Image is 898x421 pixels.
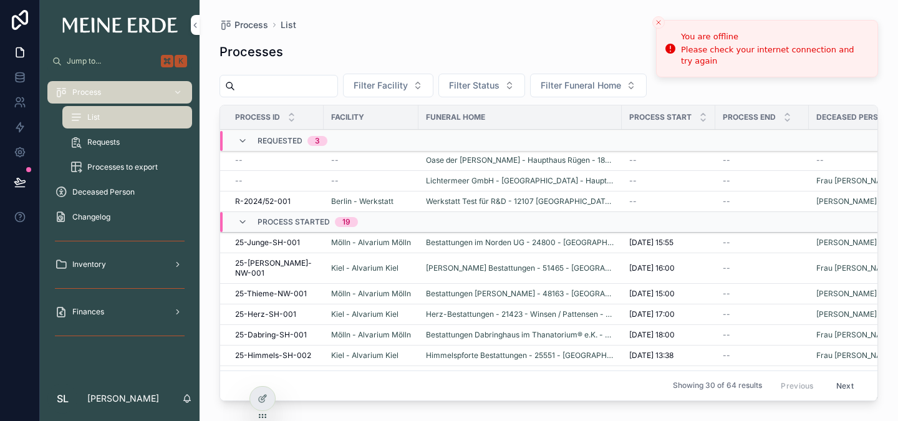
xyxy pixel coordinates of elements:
span: Process ID [235,112,280,122]
span: Requested [258,136,302,146]
span: Process End [723,112,776,122]
span: Filter Status [449,79,500,92]
span: -- [723,263,730,273]
a: Berlin - Werkstatt [331,196,411,206]
a: Frau [PERSON_NAME] [816,351,895,361]
a: 25-Herz-SH-001 [235,309,316,319]
a: -- [331,176,411,186]
a: Kiel - Alvarium Kiel [331,351,398,361]
a: Oase der [PERSON_NAME] - Haupthaus Rügen - 18528 - Zirmoisel - 9900826094 [426,155,614,165]
span: SL [57,391,69,406]
a: [DATE] 15:00 [629,289,708,299]
a: -- [723,330,801,340]
a: Mölln - Alvarium Mölln [331,289,411,299]
span: -- [331,176,339,186]
span: Showing 30 of 64 results [673,381,762,391]
span: R-2024/52-001 [235,196,291,206]
a: [DATE] 16:00 [629,263,708,273]
a: [PERSON_NAME] Bestattungen - 51465 - [GEOGRAPHIC_DATA] - 5026263232 [426,263,614,273]
span: [DATE] 13:38 [629,351,673,361]
a: Inventory [47,253,192,276]
a: Bestattungen Dabringhaus im Thanatorium® e.K. - 23617 - [GEOGRAPHIC_DATA] - 5378875848 [426,330,614,340]
a: Werkstatt Test für R&D - 12107 [GEOGRAPHIC_DATA] - [GEOGRAPHIC_DATA] - [426,196,614,206]
button: Close toast [652,16,665,29]
a: Bestattungen [PERSON_NAME] - 48163 - [GEOGRAPHIC_DATA] - [426,289,614,299]
span: Funeral Home [426,112,485,122]
span: [DATE] 15:00 [629,289,675,299]
a: List [281,19,296,31]
span: Processes to export [87,162,158,172]
a: [DATE] 17:00 [629,309,708,319]
a: -- [235,155,316,165]
a: -- [723,155,801,165]
span: 25-Junge-SH-001 [235,238,300,248]
iframe: Spotlight [1,60,24,82]
a: Bestattungen im Norden UG - 24800 - [GEOGRAPHIC_DATA]-[GEOGRAPHIC_DATA] - 6800963823 [426,238,614,248]
span: [DATE] 15:55 [629,238,673,248]
a: -- [723,196,801,206]
span: Process Start [629,112,692,122]
a: Kiel - Alvarium Kiel [331,351,411,361]
span: Herz-Bestattungen - 21423 - Winsen / Pattensen - 4897443261 [426,309,614,319]
span: Deceased Person [72,187,135,197]
a: Requests [62,131,192,153]
a: -- [629,176,708,186]
span: -- [331,155,339,165]
a: Himmelspforte Bestattungen - 25551 - [GEOGRAPHIC_DATA] - 5662276594 [426,351,614,361]
span: -- [723,351,730,361]
a: Mölln - Alvarium Mölln [331,330,411,340]
a: Berlin - Werkstatt [331,196,393,206]
span: -- [235,176,243,186]
a: [DATE] 18:00 [629,330,708,340]
a: R-2024/52-001 [235,196,316,206]
a: Process [47,81,192,104]
span: -- [235,155,243,165]
p: [PERSON_NAME] [87,392,159,405]
a: 25-Thieme-NW-001 [235,289,316,299]
a: -- [723,238,801,248]
button: Next [828,376,862,395]
a: Frau [PERSON_NAME] [816,263,895,273]
span: Inventory [72,259,106,269]
a: -- [629,155,708,165]
span: Changelog [72,212,110,222]
span: Kiel - Alvarium Kiel [331,309,398,319]
span: Filter Funeral Home [541,79,621,92]
a: -- [235,176,316,186]
span: K [176,56,186,66]
a: Lichtermeer GmbH - [GEOGRAPHIC_DATA] - Haupthaus [GEOGRAPHIC_DATA] - 22303 - [GEOGRAPHIC_DATA] - ... [426,176,614,186]
span: -- [723,155,730,165]
span: 25-Dabring-SH-001 [235,330,307,340]
a: Deceased Person [47,181,192,203]
img: App logo [62,17,178,33]
h1: Processes [220,43,283,60]
span: 25-Himmels-SH-002 [235,351,311,361]
a: Kiel - Alvarium Kiel [331,263,411,273]
a: 25-Dabring-SH-001 [235,330,316,340]
a: Mölln - Alvarium Mölln [331,238,411,248]
a: Frau [PERSON_NAME] [816,176,895,186]
span: -- [816,155,824,165]
span: -- [723,309,730,319]
span: Filter Facility [354,79,408,92]
a: [DATE] 13:38 [629,351,708,361]
span: Facility [331,112,364,122]
a: -- [629,196,708,206]
span: 25-Thieme-NW-001 [235,289,307,299]
a: Finances [47,301,192,323]
span: Finances [72,307,104,317]
span: -- [723,196,730,206]
a: -- [723,351,801,361]
button: Jump to...K [47,50,192,72]
span: List [87,112,100,122]
div: scrollable content [40,72,200,362]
